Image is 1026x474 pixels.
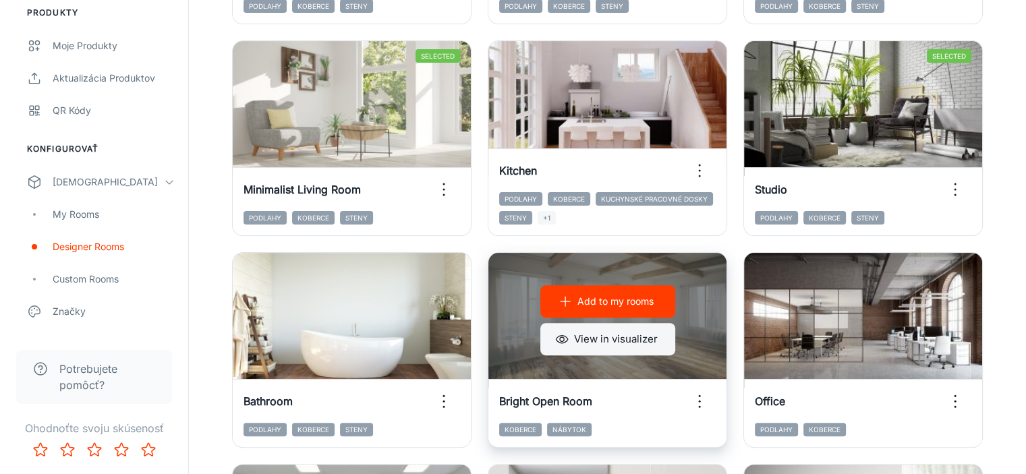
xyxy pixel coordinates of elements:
h6: Kitchen [499,162,537,179]
div: QR kódy [53,103,175,118]
div: Moje produkty [53,38,175,53]
button: Rate 5 star [135,436,162,463]
span: +1 [538,211,556,225]
div: Custom Rooms [53,272,175,287]
span: Steny [499,211,532,225]
div: Aktualizácia produktov [53,71,175,86]
div: Značky [53,304,175,319]
button: Rate 3 star [81,436,108,463]
p: Add to my rooms [577,294,654,309]
span: Koberce [292,211,335,225]
button: Rate 1 star [27,436,54,463]
span: Koberce [803,423,846,436]
span: Koberce [548,192,590,206]
span: Koberce [292,423,335,436]
span: Koberce [499,423,542,436]
div: [DEMOGRAPHIC_DATA] [53,175,164,189]
h6: Minimalist Living Room [244,181,361,198]
h6: Studio [755,181,787,198]
button: View in visualizer [540,323,675,355]
span: Podlahy [499,192,542,206]
span: Podlahy [755,423,798,436]
span: Potrebujete pomôcť? [59,361,156,393]
div: Designer Rooms [53,239,175,254]
div: My Rooms [53,207,175,222]
span: Koberce [803,211,846,225]
p: Ohodnoťte svoju skúsenosť [11,420,177,436]
span: Podlahy [755,211,798,225]
span: Podlahy [244,211,287,225]
span: Steny [340,211,373,225]
button: Rate 2 star [54,436,81,463]
button: Rate 4 star [108,436,135,463]
span: Selected [416,49,460,63]
h6: Office [755,393,785,409]
button: Add to my rooms [540,285,675,318]
span: Steny [851,211,884,225]
h6: Bright Open Room [499,393,592,409]
span: Kuchynské pracovné dosky [596,192,713,206]
span: Nábytok [547,423,592,436]
span: Podlahy [244,423,287,436]
span: Steny [340,423,373,436]
h6: Bathroom [244,393,293,409]
span: Selected [927,49,971,63]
